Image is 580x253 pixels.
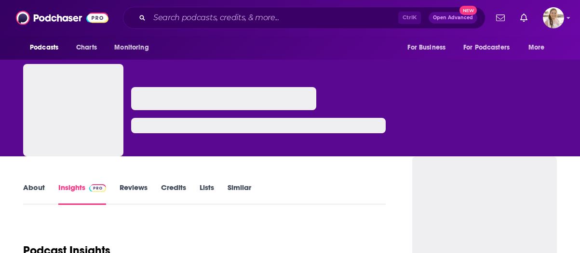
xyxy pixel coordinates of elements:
[149,10,398,25] input: Search podcasts, credits, & more...
[398,12,421,24] span: Ctrl K
[76,41,97,54] span: Charts
[463,41,510,54] span: For Podcasters
[114,41,148,54] span: Monitoring
[120,183,148,205] a: Reviews
[123,7,486,29] div: Search podcasts, credits, & more...
[516,10,531,26] a: Show notifications dropdown
[70,38,103,57] a: Charts
[528,41,545,54] span: More
[16,9,108,27] img: Podchaser - Follow, Share and Rate Podcasts
[459,6,477,15] span: New
[492,10,509,26] a: Show notifications dropdown
[23,38,71,57] button: open menu
[89,184,106,192] img: Podchaser Pro
[543,7,564,28] button: Show profile menu
[108,38,161,57] button: open menu
[543,7,564,28] img: User Profile
[228,183,251,205] a: Similar
[543,7,564,28] span: Logged in as acquavie
[58,183,106,205] a: InsightsPodchaser Pro
[401,38,458,57] button: open menu
[433,15,473,20] span: Open Advanced
[30,41,58,54] span: Podcasts
[407,41,445,54] span: For Business
[200,183,214,205] a: Lists
[23,183,45,205] a: About
[161,183,186,205] a: Credits
[522,38,557,57] button: open menu
[457,38,524,57] button: open menu
[429,12,477,24] button: Open AdvancedNew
